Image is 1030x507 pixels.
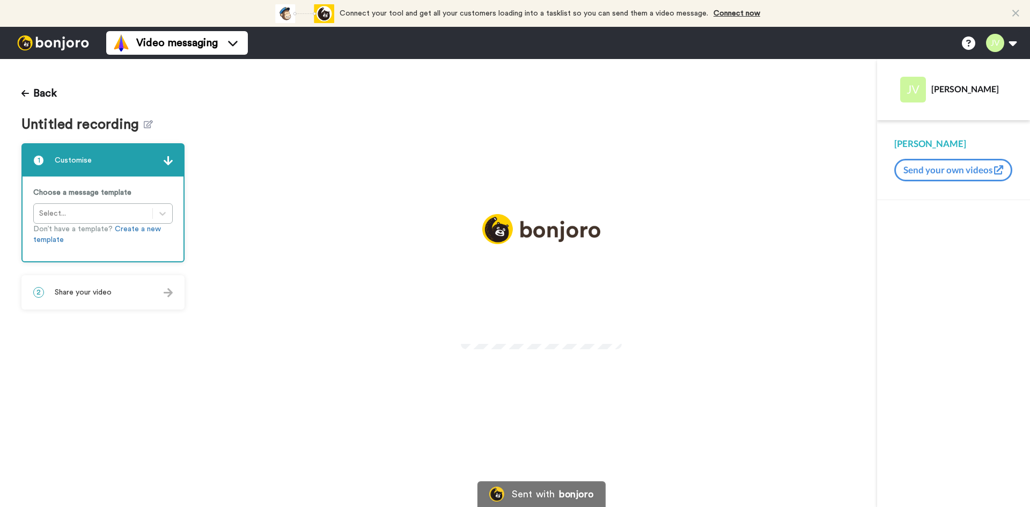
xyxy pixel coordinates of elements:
button: Send your own videos [894,159,1012,181]
span: Customise [55,155,92,166]
img: Full screen [601,324,612,335]
a: Create a new template [33,225,161,244]
img: Bonjoro Logo [489,487,504,502]
span: 2 [33,287,44,298]
div: Sent with [512,489,555,499]
div: [PERSON_NAME] [931,84,1012,94]
span: Connect your tool and get all your customers loading into a tasklist so you can send them a video... [340,10,708,17]
span: Untitled recording [21,117,144,133]
a: Connect now [713,10,760,17]
div: animation [275,4,334,23]
img: vm-color.svg [113,34,130,52]
img: arrow.svg [164,156,173,165]
img: logo_full.png [482,214,600,245]
div: bonjoro [559,489,593,499]
button: Back [21,80,57,106]
span: Share your video [55,287,112,298]
span: Video messaging [136,35,218,50]
p: Don’t have a template? [33,224,173,245]
img: arrow.svg [164,288,173,297]
p: Choose a message template [33,187,173,198]
span: 1 [33,155,44,166]
a: Bonjoro LogoSent withbonjoro [477,481,605,507]
div: 2Share your video [21,275,185,310]
img: Profile Image [900,77,926,102]
img: bj-logo-header-white.svg [13,35,93,50]
div: [PERSON_NAME] [894,137,1013,150]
